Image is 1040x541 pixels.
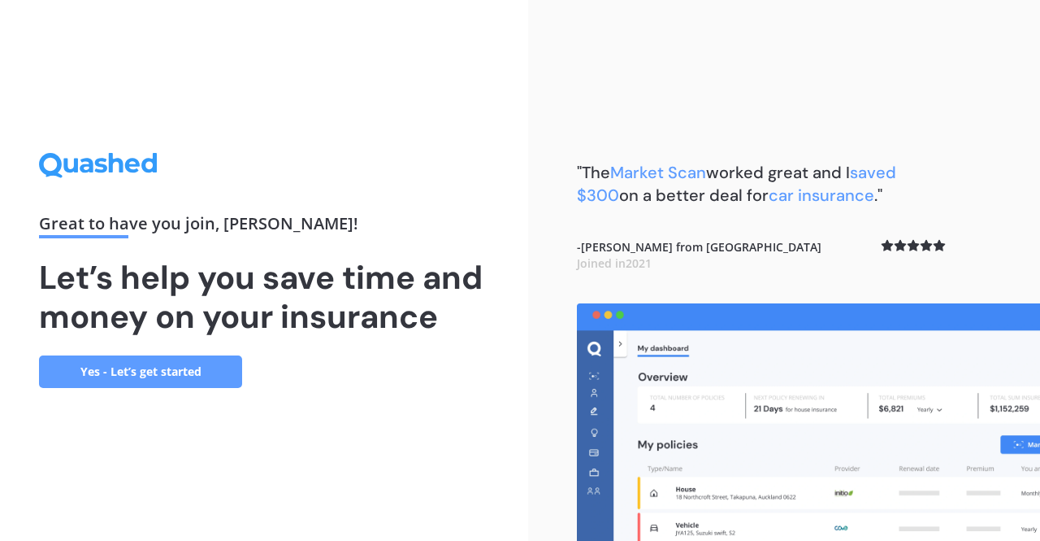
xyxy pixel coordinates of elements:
[577,239,821,271] b: - [PERSON_NAME] from [GEOGRAPHIC_DATA]
[577,162,896,206] b: "The worked great and I on a better deal for ."
[577,303,1040,541] img: dashboard.webp
[610,162,706,183] span: Market Scan
[39,356,242,388] a: Yes - Let’s get started
[577,255,652,271] span: Joined in 2021
[769,185,874,206] span: car insurance
[39,258,489,336] h1: Let’s help you save time and money on your insurance
[39,216,489,238] div: Great to have you join , [PERSON_NAME] !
